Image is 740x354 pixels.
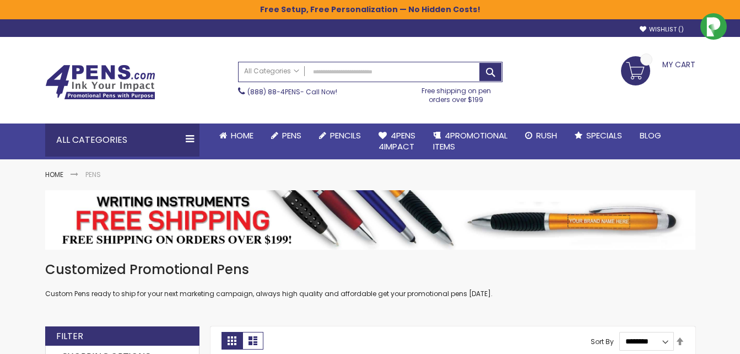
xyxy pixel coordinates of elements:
span: Blog [640,130,661,141]
a: Pencils [310,124,370,148]
span: 4Pens 4impact [379,130,415,152]
strong: Filter [56,330,83,342]
a: 4PROMOTIONALITEMS [424,124,516,159]
img: Pens [45,190,695,250]
a: Pens [262,124,310,148]
span: Home [231,130,253,141]
strong: Pens [85,170,101,179]
span: Pens [282,130,301,141]
label: Sort By [591,336,614,346]
a: Home [210,124,262,148]
span: Rush [536,130,557,141]
span: All Categories [244,67,299,76]
span: 4PROMOTIONAL ITEMS [433,130,507,152]
a: All Categories [239,62,305,81]
a: Rush [516,124,566,148]
div: Custom Pens ready to ship for your next marketing campaign, always high quality and affordable ge... [45,261,695,299]
strong: Grid [222,332,242,350]
a: Blog [631,124,670,148]
div: All Categories [45,124,199,157]
span: - Call Now! [247,87,337,96]
a: 4Pens4impact [370,124,424,159]
a: Home [45,170,63,179]
a: Specials [566,124,631,148]
div: Free shipping on pen orders over $199 [410,82,503,104]
span: Specials [586,130,622,141]
a: Wishlist [640,25,684,34]
img: 4Pens Custom Pens and Promotional Products [45,65,155,100]
a: (888) 88-4PENS [247,87,300,96]
span: Pencils [330,130,361,141]
h1: Customized Promotional Pens [45,261,695,278]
